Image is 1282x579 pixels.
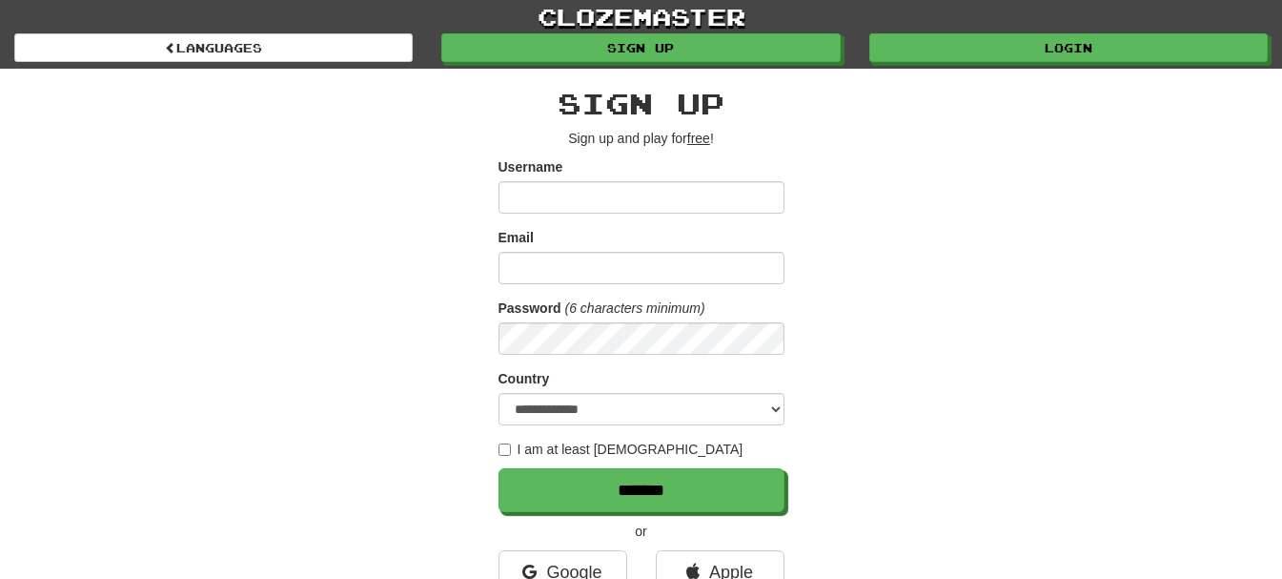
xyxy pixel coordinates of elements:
[14,33,413,62] a: Languages
[499,157,563,176] label: Username
[499,88,784,119] h2: Sign up
[499,444,511,456] input: I am at least [DEMOGRAPHIC_DATA]
[499,522,784,541] p: or
[499,129,784,148] p: Sign up and play for !
[869,33,1268,62] a: Login
[499,228,534,247] label: Email
[499,299,561,318] label: Password
[441,33,840,62] a: Sign up
[499,440,743,459] label: I am at least [DEMOGRAPHIC_DATA]
[687,131,710,146] u: free
[499,369,550,388] label: Country
[565,300,705,316] em: (6 characters minimum)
